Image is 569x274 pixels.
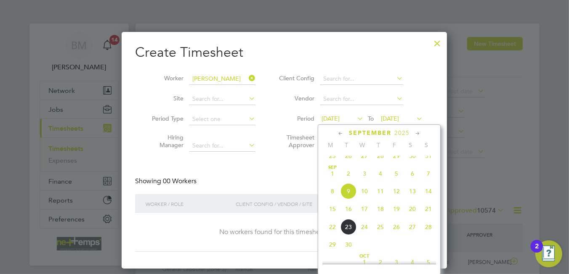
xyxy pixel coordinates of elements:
[189,93,255,105] input: Search for...
[404,166,420,182] span: 6
[386,141,402,149] span: F
[535,246,539,257] div: 2
[320,93,403,105] input: Search for...
[340,201,356,217] span: 16
[370,141,386,149] span: T
[356,219,372,235] span: 24
[372,254,388,270] span: 2
[381,115,399,122] span: [DATE]
[420,183,436,199] span: 14
[388,219,404,235] span: 26
[324,201,340,217] span: 15
[324,237,340,253] span: 29
[277,115,314,122] label: Period
[340,237,356,253] span: 30
[277,95,314,102] label: Vendor
[356,254,372,270] span: 1
[404,219,420,235] span: 27
[324,166,340,182] span: 1
[189,113,255,125] input: Select one
[372,219,388,235] span: 25
[420,166,436,182] span: 7
[356,183,372,199] span: 10
[372,183,388,199] span: 11
[144,194,234,213] div: Worker / Role
[388,201,404,217] span: 19
[420,201,436,217] span: 21
[146,134,183,149] label: Hiring Manager
[189,73,255,85] input: Search for...
[349,129,391,137] span: September
[372,166,388,182] span: 4
[388,254,404,270] span: 3
[394,129,409,137] span: 2025
[277,74,314,82] label: Client Config
[189,140,255,152] input: Search for...
[146,74,183,82] label: Worker
[388,166,404,182] span: 5
[340,183,356,199] span: 9
[354,141,370,149] span: W
[135,44,433,61] h2: Create Timesheet
[420,254,436,270] span: 5
[322,141,338,149] span: M
[163,177,197,185] span: 00 Workers
[234,194,369,213] div: Client Config / Vendor / Site
[372,201,388,217] span: 18
[277,134,314,149] label: Timesheet Approver
[535,240,562,267] button: Open Resource Center, 2 new notifications
[146,115,183,122] label: Period Type
[146,95,183,102] label: Site
[144,228,425,237] div: No workers found for this timesheet period.
[404,183,420,199] span: 13
[324,166,340,170] span: Sep
[402,141,418,149] span: S
[324,183,340,199] span: 8
[356,254,372,258] span: Oct
[340,219,356,235] span: 23
[418,141,434,149] span: S
[388,183,404,199] span: 12
[135,177,198,186] div: Showing
[320,73,403,85] input: Search for...
[338,141,354,149] span: T
[324,219,340,235] span: 22
[365,113,376,124] span: To
[322,115,340,122] span: [DATE]
[340,166,356,182] span: 2
[356,166,372,182] span: 3
[420,219,436,235] span: 28
[404,254,420,270] span: 4
[356,201,372,217] span: 17
[404,201,420,217] span: 20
